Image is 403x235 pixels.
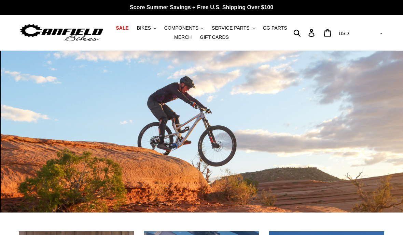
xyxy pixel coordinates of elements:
span: SERVICE PARTS [212,25,249,31]
span: SALE [116,25,128,31]
span: GIFT CARDS [200,34,229,40]
span: BIKES [137,25,151,31]
a: MERCH [171,33,195,42]
img: Canfield Bikes [19,22,104,44]
a: GIFT CARDS [196,33,232,42]
span: MERCH [174,34,192,40]
button: BIKES [134,23,159,33]
a: SALE [112,23,132,33]
button: SERVICE PARTS [208,23,258,33]
a: GG PARTS [259,23,290,33]
span: GG PARTS [263,25,287,31]
span: COMPONENTS [164,25,198,31]
button: COMPONENTS [161,23,207,33]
